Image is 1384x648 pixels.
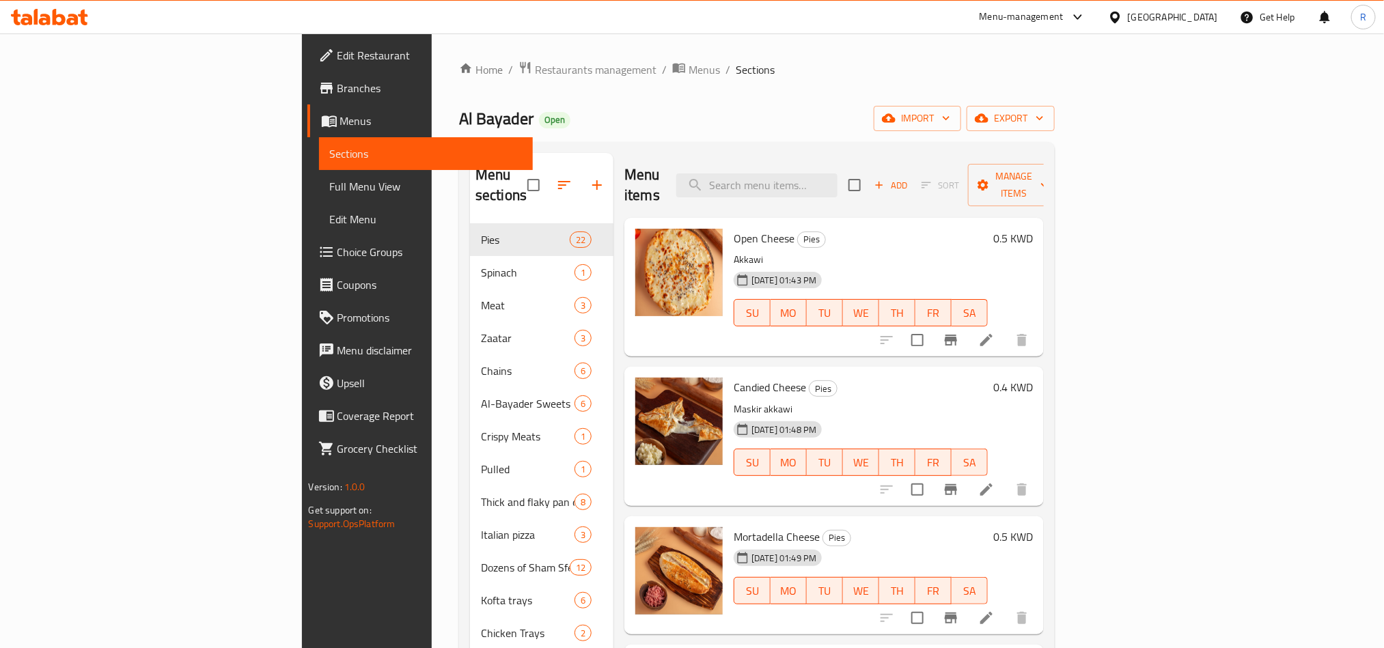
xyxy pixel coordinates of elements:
[1128,10,1218,25] div: [GEOGRAPHIC_DATA]
[968,164,1060,206] button: Manage items
[921,453,946,473] span: FR
[771,299,807,326] button: MO
[624,165,660,206] h2: Menu items
[921,303,946,323] span: FR
[344,478,365,496] span: 1.0.0
[307,268,533,301] a: Coupons
[575,299,591,312] span: 3
[979,168,1049,202] span: Manage items
[935,602,967,634] button: Branch-specific-item
[957,303,982,323] span: SA
[734,401,988,418] p: Maskir akkawi
[337,408,522,424] span: Coverage Report
[807,449,843,476] button: TU
[575,264,592,281] div: items
[635,229,723,316] img: Open Cheese
[978,332,995,348] a: Edit menu item
[581,169,613,201] button: Add section
[337,440,522,457] span: Grocery Checklist
[481,231,570,248] div: Pies
[1360,10,1366,25] span: R
[812,581,838,601] span: TU
[570,561,591,574] span: 12
[337,309,522,326] span: Promotions
[776,581,801,601] span: MO
[575,461,592,477] div: items
[736,61,775,78] span: Sections
[879,449,915,476] button: TH
[337,277,522,293] span: Coupons
[575,625,592,641] div: items
[307,367,533,399] a: Upsell
[843,577,879,604] button: WE
[481,592,575,608] span: Kofta trays
[812,303,838,323] span: TU
[993,527,1033,546] h6: 0.5 KWD
[734,377,806,397] span: Candied Cheese
[481,330,575,346] div: Zaatar
[470,551,613,584] div: Dozens of Sham Sfeha12
[575,395,592,412] div: items
[734,251,988,268] p: Akkawi
[843,449,879,476] button: WE
[337,375,522,391] span: Upsell
[935,324,967,356] button: Branch-specific-item
[978,481,995,498] a: Edit menu item
[481,494,575,510] span: Thick and flaky pan dough
[734,299,771,326] button: SU
[676,173,838,197] input: search
[635,378,723,465] img: Candied Cheese
[307,334,533,367] a: Menu disclaimer
[470,256,613,289] div: Spinach1
[481,428,575,445] span: Crispy Meats
[307,432,533,465] a: Grocery Checklist
[470,584,613,617] div: Kofta trays6
[575,266,591,279] span: 1
[746,274,822,287] span: [DATE] 01:43 PM
[797,231,826,248] div: Pies
[459,61,1055,79] nav: breadcrumb
[481,363,575,379] span: Chains
[519,171,548,199] span: Select all sections
[319,203,533,236] a: Edit Menu
[470,453,613,485] div: Pulled1
[575,428,592,445] div: items
[952,449,988,476] button: SA
[740,453,765,473] span: SU
[885,110,950,127] span: import
[481,559,570,576] span: Dozens of Sham Sfeha
[481,264,575,281] div: Spinach
[337,80,522,96] span: Branches
[809,381,837,397] span: Pies
[915,577,952,604] button: FR
[840,171,869,199] span: Select section
[575,496,591,509] span: 8
[776,453,801,473] span: MO
[771,577,807,604] button: MO
[307,72,533,104] a: Branches
[481,461,575,477] span: Pulled
[575,627,591,640] span: 2
[575,463,591,476] span: 1
[725,61,730,78] li: /
[575,332,591,345] span: 3
[885,453,910,473] span: TH
[518,61,656,79] a: Restaurants management
[921,581,946,601] span: FR
[746,423,822,436] span: [DATE] 01:48 PM
[872,178,909,193] span: Add
[980,9,1064,25] div: Menu-management
[481,625,575,641] span: Chicken Trays
[771,449,807,476] button: MO
[848,303,874,323] span: WE
[823,530,850,546] span: Pies
[993,229,1033,248] h6: 0.5 KWD
[470,354,613,387] div: Chains6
